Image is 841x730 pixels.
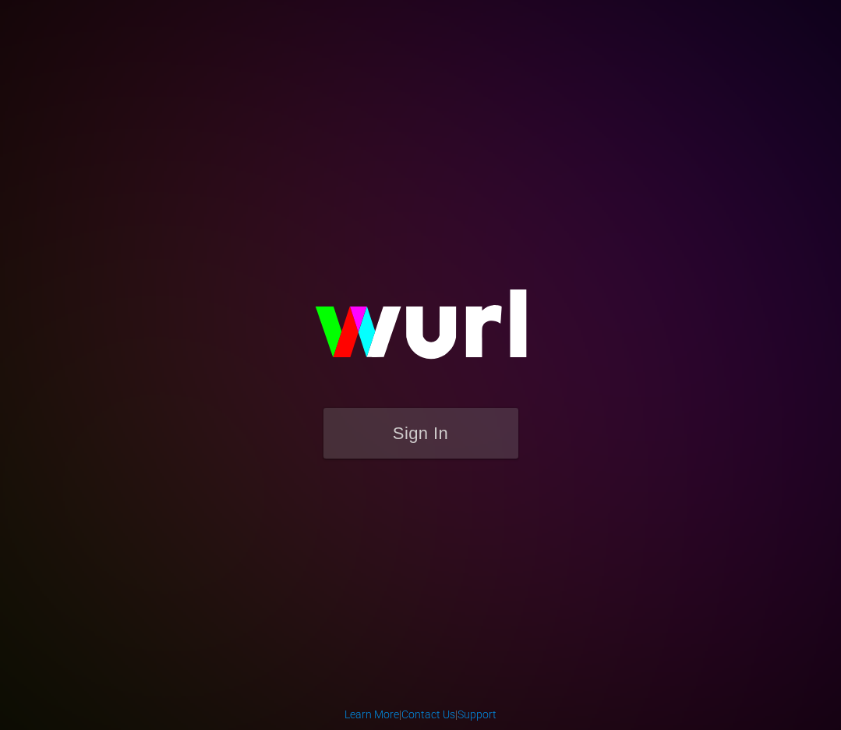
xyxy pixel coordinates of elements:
[323,408,518,459] button: Sign In
[345,708,399,721] a: Learn More
[401,708,455,721] a: Contact Us
[265,256,577,407] img: wurl-logo-on-black-223613ac3d8ba8fe6dc639794a292ebdb59501304c7dfd60c99c58986ef67473.svg
[458,708,496,721] a: Support
[345,707,496,722] div: | |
